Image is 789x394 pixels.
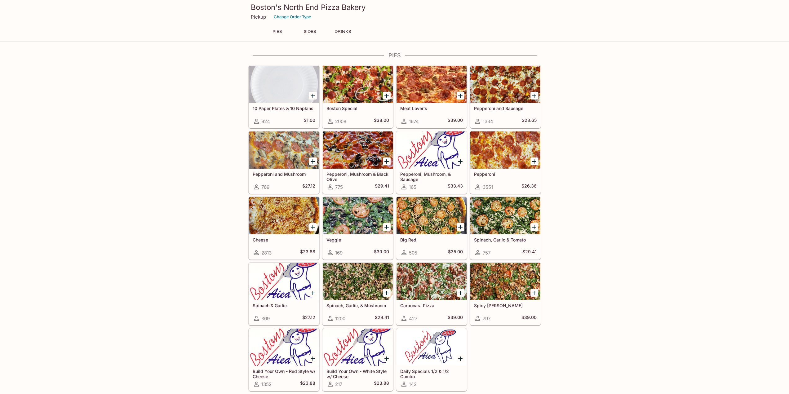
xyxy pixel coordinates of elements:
span: 217 [335,381,342,387]
h5: Pepperoni [474,171,537,177]
span: 757 [483,250,490,256]
h5: Carbonara Pizza [400,303,463,308]
a: Spicy [PERSON_NAME]797$39.00 [470,263,541,325]
button: Add Spinach, Garlic, & Mushroom [383,289,391,297]
button: Add Meat Lover's [457,92,464,100]
h5: $23.88 [300,380,315,388]
div: Boston Special [323,66,393,103]
a: Pepperoni and Sausage1334$28.65 [470,65,541,128]
div: Spicy Jenny [470,263,540,300]
button: Add Pepperoni and Sausage [530,92,538,100]
h5: Pepperoni and Sausage [474,106,537,111]
div: Pepperoni and Mushroom [249,131,319,169]
h5: Spinach, Garlic & Tomato [474,237,537,242]
h5: Pepperoni, Mushroom, & Sausage [400,171,463,182]
a: Spinach, Garlic & Tomato757$29.41 [470,197,541,259]
h3: Boston's North End Pizza Bakery [251,2,539,12]
button: Add Big Red [457,223,464,231]
div: Veggie [323,197,393,234]
a: Pepperoni and Mushroom769$27.12 [249,131,319,194]
span: 924 [261,118,270,124]
h5: $38.00 [374,117,389,125]
h5: $33.43 [448,183,463,191]
div: Build Your Own - White Style w/ Cheese [323,329,393,366]
button: Add Build Your Own - Red Style w/ Cheese [309,355,317,362]
button: Add Pepperoni, Mushroom, & Sausage [457,157,464,165]
div: Cheese [249,197,319,234]
button: Add Pepperoni and Mushroom [309,157,317,165]
button: Add Pepperoni, Mushroom & Black Olive [383,157,391,165]
button: Add Spinach, Garlic & Tomato [530,223,538,231]
div: Spinach & Garlic [249,263,319,300]
span: 2008 [335,118,346,124]
div: 10 Paper Plates & 10 Napkins [249,66,319,103]
span: 769 [261,184,269,190]
a: Boston Special2008$38.00 [322,65,393,128]
span: 3551 [483,184,493,190]
h5: $27.12 [302,315,315,322]
button: Add Spicy Jenny [530,289,538,297]
span: 1200 [335,316,345,321]
button: Add Veggie [383,223,391,231]
button: Add 10 Paper Plates & 10 Napkins [309,92,317,100]
p: Pickup [251,14,266,20]
button: SIDES [296,27,324,36]
button: Add Spinach & Garlic [309,289,317,297]
div: Spinach, Garlic, & Mushroom [323,263,393,300]
span: 505 [409,250,417,256]
h5: Pepperoni and Mushroom [253,171,315,177]
span: 165 [409,184,416,190]
div: Daily Specials 1/2 & 1/2 Combo [397,329,467,366]
h5: Pepperoni, Mushroom & Black Olive [326,171,389,182]
button: DRINKS [329,27,357,36]
h5: $27.12 [302,183,315,191]
a: Pepperoni, Mushroom & Black Olive775$29.41 [322,131,393,194]
h5: 10 Paper Plates & 10 Napkins [253,106,315,111]
h5: $29.41 [375,183,389,191]
h5: $39.00 [448,315,463,322]
h5: Spinach, Garlic, & Mushroom [326,303,389,308]
h5: Veggie [326,237,389,242]
a: 10 Paper Plates & 10 Napkins924$1.00 [249,65,319,128]
div: Meat Lover's [397,66,467,103]
div: Pepperoni, Mushroom, & Sausage [397,131,467,169]
h5: $23.88 [300,249,315,256]
a: Meat Lover's1674$39.00 [396,65,467,128]
h5: $39.00 [374,249,389,256]
button: Add Build Your Own - White Style w/ Cheese [383,355,391,362]
button: Add Boston Special [383,92,391,100]
span: 2813 [261,250,272,256]
div: Big Red [397,197,467,234]
button: Add Cheese [309,223,317,231]
span: 142 [409,381,417,387]
h5: $39.00 [448,117,463,125]
button: PIES [263,27,291,36]
a: Pepperoni3551$26.36 [470,131,541,194]
a: Spinach & Garlic369$27.12 [249,263,319,325]
h5: $35.00 [448,249,463,256]
h5: Build Your Own - White Style w/ Cheese [326,369,389,379]
button: Add Daily Specials 1/2 & 1/2 Combo [457,355,464,362]
a: Veggie169$39.00 [322,197,393,259]
div: Spinach, Garlic & Tomato [470,197,540,234]
h5: Meat Lover's [400,106,463,111]
h5: $29.41 [522,249,537,256]
h5: $26.36 [521,183,537,191]
button: Add Pepperoni [530,157,538,165]
a: Spinach, Garlic, & Mushroom1200$29.41 [322,263,393,325]
span: 1334 [483,118,493,124]
h5: Spinach & Garlic [253,303,315,308]
button: Add Carbonara Pizza [457,289,464,297]
span: 1674 [409,118,419,124]
span: 169 [335,250,343,256]
div: Pepperoni, Mushroom & Black Olive [323,131,393,169]
div: Build Your Own - Red Style w/ Cheese [249,329,319,366]
h5: Boston Special [326,106,389,111]
h5: Daily Specials 1/2 & 1/2 Combo [400,369,463,379]
a: Carbonara Pizza427$39.00 [396,263,467,325]
button: Change Order Type [271,12,314,22]
span: 775 [335,184,343,190]
span: 797 [483,316,490,321]
h5: Big Red [400,237,463,242]
a: Pepperoni, Mushroom, & Sausage165$33.43 [396,131,467,194]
